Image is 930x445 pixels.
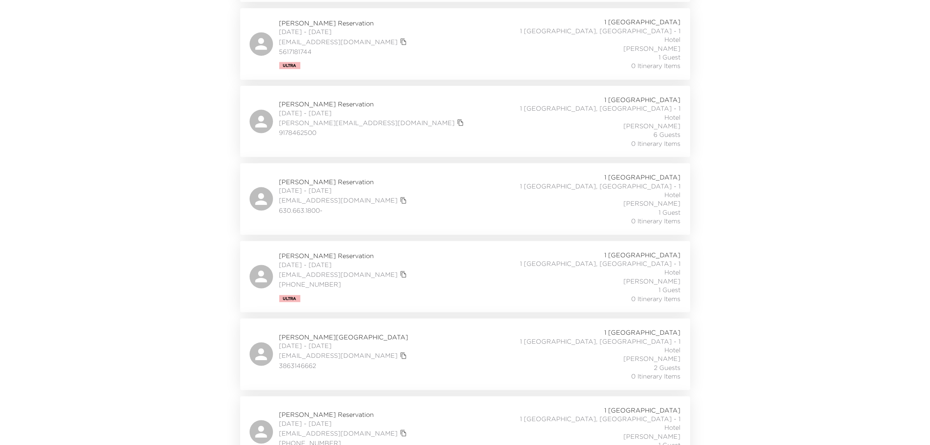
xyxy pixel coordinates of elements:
[279,38,398,46] a: [EMAIL_ADDRESS][DOMAIN_NAME]
[605,406,681,414] span: 1 [GEOGRAPHIC_DATA]
[240,8,690,79] a: [PERSON_NAME] Reservation[DATE] - [DATE][EMAIL_ADDRESS][DOMAIN_NAME]copy primary member email5617...
[398,195,409,206] button: copy primary member email
[605,173,681,181] span: 1 [GEOGRAPHIC_DATA]
[624,122,681,130] span: [PERSON_NAME]
[279,251,409,260] span: [PERSON_NAME] Reservation
[624,44,681,53] span: [PERSON_NAME]
[279,19,409,27] span: [PERSON_NAME] Reservation
[398,428,409,439] button: copy primary member email
[279,280,409,289] span: [PHONE_NUMBER]
[659,208,681,217] span: 1 Guest
[508,182,681,199] span: 1 [GEOGRAPHIC_DATA], [GEOGRAPHIC_DATA] - 1 Hotel
[632,372,681,380] span: 0 Itinerary Items
[398,350,409,361] button: copy primary member email
[605,18,681,26] span: 1 [GEOGRAPHIC_DATA]
[283,63,296,68] span: Ultra
[508,414,681,432] span: 1 [GEOGRAPHIC_DATA], [GEOGRAPHIC_DATA] - 1 Hotel
[508,259,681,277] span: 1 [GEOGRAPHIC_DATA], [GEOGRAPHIC_DATA] - 1 Hotel
[279,128,466,137] span: 9178462500
[632,61,681,70] span: 0 Itinerary Items
[240,163,690,235] a: [PERSON_NAME] Reservation[DATE] - [DATE][EMAIL_ADDRESS][DOMAIN_NAME]copy primary member email630....
[279,361,409,370] span: 3863146662
[279,109,466,117] span: [DATE] - [DATE]
[605,328,681,337] span: 1 [GEOGRAPHIC_DATA]
[624,199,681,208] span: [PERSON_NAME]
[279,47,409,56] span: 5617181744
[240,319,690,390] a: [PERSON_NAME][GEOGRAPHIC_DATA][DATE] - [DATE][EMAIL_ADDRESS][DOMAIN_NAME]copy primary member emai...
[605,251,681,259] span: 1 [GEOGRAPHIC_DATA]
[398,36,409,47] button: copy primary member email
[654,130,681,139] span: 6 Guests
[659,53,681,61] span: 1 Guest
[240,241,690,312] a: [PERSON_NAME] Reservation[DATE] - [DATE][EMAIL_ADDRESS][DOMAIN_NAME]copy primary member email[PHO...
[279,186,409,195] span: [DATE] - [DATE]
[279,178,409,186] span: [PERSON_NAME] Reservation
[279,270,398,279] a: [EMAIL_ADDRESS][DOMAIN_NAME]
[632,294,681,303] span: 0 Itinerary Items
[398,269,409,280] button: copy primary member email
[279,419,409,428] span: [DATE] - [DATE]
[605,95,681,104] span: 1 [GEOGRAPHIC_DATA]
[240,86,690,157] a: [PERSON_NAME] Reservation[DATE] - [DATE][PERSON_NAME][EMAIL_ADDRESS][DOMAIN_NAME]copy primary mem...
[632,139,681,148] span: 0 Itinerary Items
[279,260,409,269] span: [DATE] - [DATE]
[659,285,681,294] span: 1 Guest
[654,363,681,372] span: 2 Guests
[624,277,681,285] span: [PERSON_NAME]
[279,27,409,36] span: [DATE] - [DATE]
[508,104,681,122] span: 1 [GEOGRAPHIC_DATA], [GEOGRAPHIC_DATA] - 1 Hotel
[279,341,409,350] span: [DATE] - [DATE]
[508,337,681,355] span: 1 [GEOGRAPHIC_DATA], [GEOGRAPHIC_DATA] - 1 Hotel
[279,100,466,108] span: [PERSON_NAME] Reservation
[632,217,681,225] span: 0 Itinerary Items
[279,118,455,127] a: [PERSON_NAME][EMAIL_ADDRESS][DOMAIN_NAME]
[279,410,409,419] span: [PERSON_NAME] Reservation
[279,333,409,341] span: [PERSON_NAME][GEOGRAPHIC_DATA]
[279,196,398,205] a: [EMAIL_ADDRESS][DOMAIN_NAME]
[624,354,681,363] span: [PERSON_NAME]
[279,206,409,215] span: 630.663.1800-
[283,296,296,301] span: Ultra
[279,351,398,360] a: [EMAIL_ADDRESS][DOMAIN_NAME]
[455,117,466,128] button: copy primary member email
[279,429,398,438] a: [EMAIL_ADDRESS][DOMAIN_NAME]
[508,27,681,44] span: 1 [GEOGRAPHIC_DATA], [GEOGRAPHIC_DATA] - 1 Hotel
[624,432,681,441] span: [PERSON_NAME]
